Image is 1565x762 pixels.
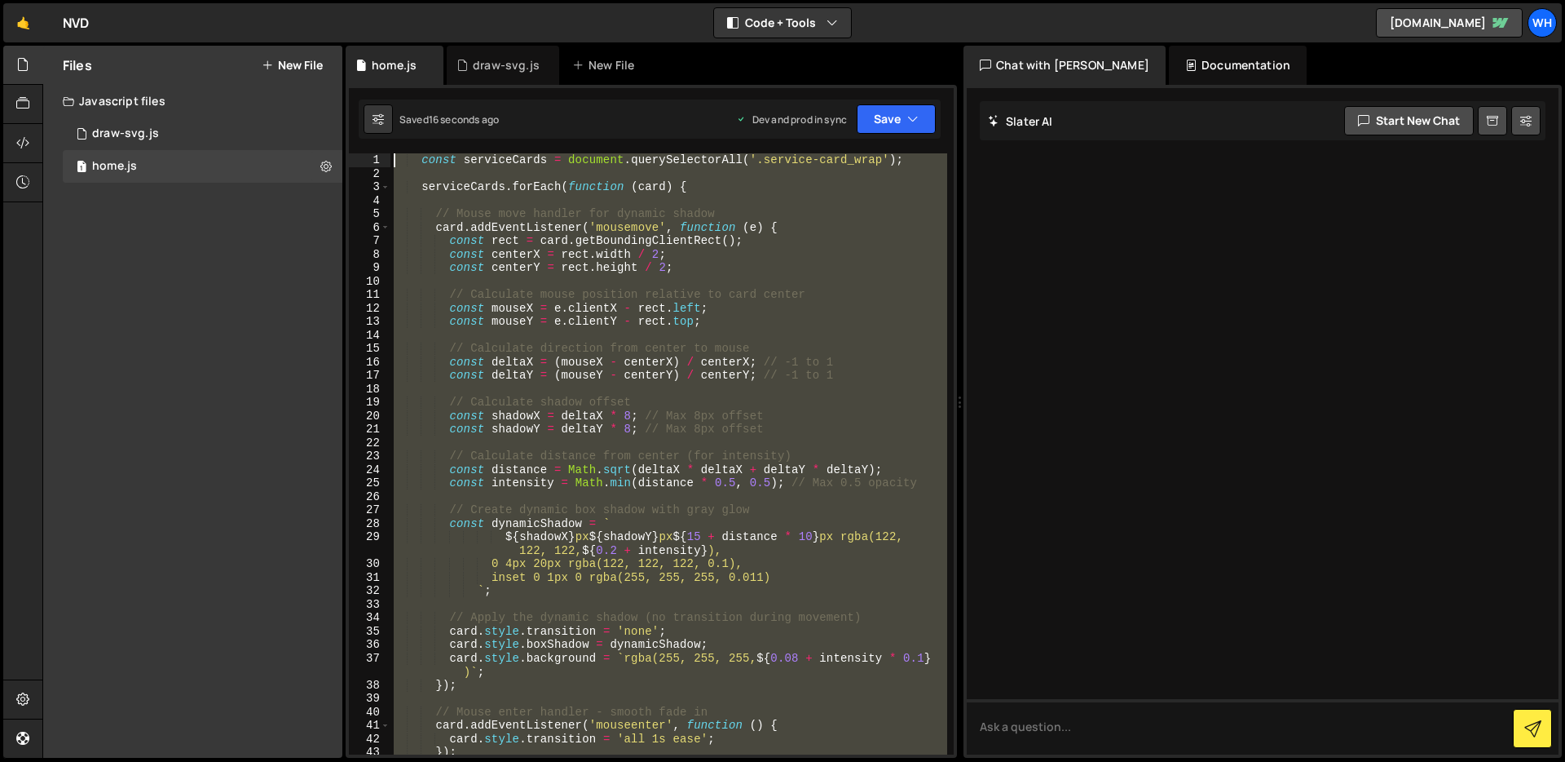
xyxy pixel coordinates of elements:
div: 23 [349,450,390,463]
div: 36 [349,638,390,652]
div: 20 [349,410,390,423]
h2: Files [63,56,92,74]
div: 15719/47265.js [63,150,342,183]
div: draw-svg.js [92,126,159,141]
div: 12 [349,302,390,316]
div: 3 [349,180,390,194]
div: 41 [349,719,390,733]
div: 7 [349,234,390,248]
div: Dev and prod in sync [736,113,847,126]
div: 18 [349,383,390,397]
div: 8 [349,248,390,262]
button: Start new chat [1344,106,1474,135]
div: 39 [349,692,390,706]
div: 1 [349,153,390,167]
div: 27 [349,503,390,517]
button: Save [857,104,936,134]
div: 24 [349,463,390,477]
button: New File [262,59,323,72]
div: home.js [92,159,137,174]
div: 5 [349,207,390,221]
div: Documentation [1169,46,1307,85]
div: 14 [349,329,390,343]
div: 38 [349,679,390,693]
div: Javascript files [43,85,342,117]
div: 4 [349,194,390,208]
div: 16 seconds ago [429,113,499,126]
button: Code + Tools [714,8,851,38]
div: 33 [349,598,390,612]
div: 13 [349,315,390,329]
div: 15 [349,342,390,356]
div: 31 [349,571,390,585]
a: 🤙 [3,3,43,42]
div: 22 [349,436,390,450]
div: 42 [349,733,390,746]
div: 9 [349,261,390,275]
div: 40 [349,706,390,720]
div: 2 [349,167,390,181]
div: 43 [349,746,390,760]
a: Wh [1528,8,1557,38]
div: 29 [349,530,390,557]
div: 15719/47215.js [63,117,342,150]
div: Chat with [PERSON_NAME] [963,46,1166,85]
div: 17 [349,369,390,383]
div: 21 [349,423,390,436]
div: 30 [349,557,390,571]
div: 37 [349,652,390,679]
div: 32 [349,584,390,598]
div: 35 [349,625,390,639]
div: NVD [63,13,89,33]
span: 1 [77,162,86,175]
div: 34 [349,611,390,625]
div: 26 [349,490,390,504]
div: 6 [349,221,390,235]
div: draw-svg.js [473,57,540,73]
div: New File [572,57,641,73]
div: 25 [349,476,390,490]
div: 19 [349,396,390,410]
div: 10 [349,275,390,289]
h2: Slater AI [988,113,1053,129]
div: 11 [349,288,390,302]
div: 16 [349,356,390,370]
div: home.js [372,57,417,73]
div: Saved [399,113,499,126]
a: [DOMAIN_NAME] [1376,8,1523,38]
div: 28 [349,517,390,531]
